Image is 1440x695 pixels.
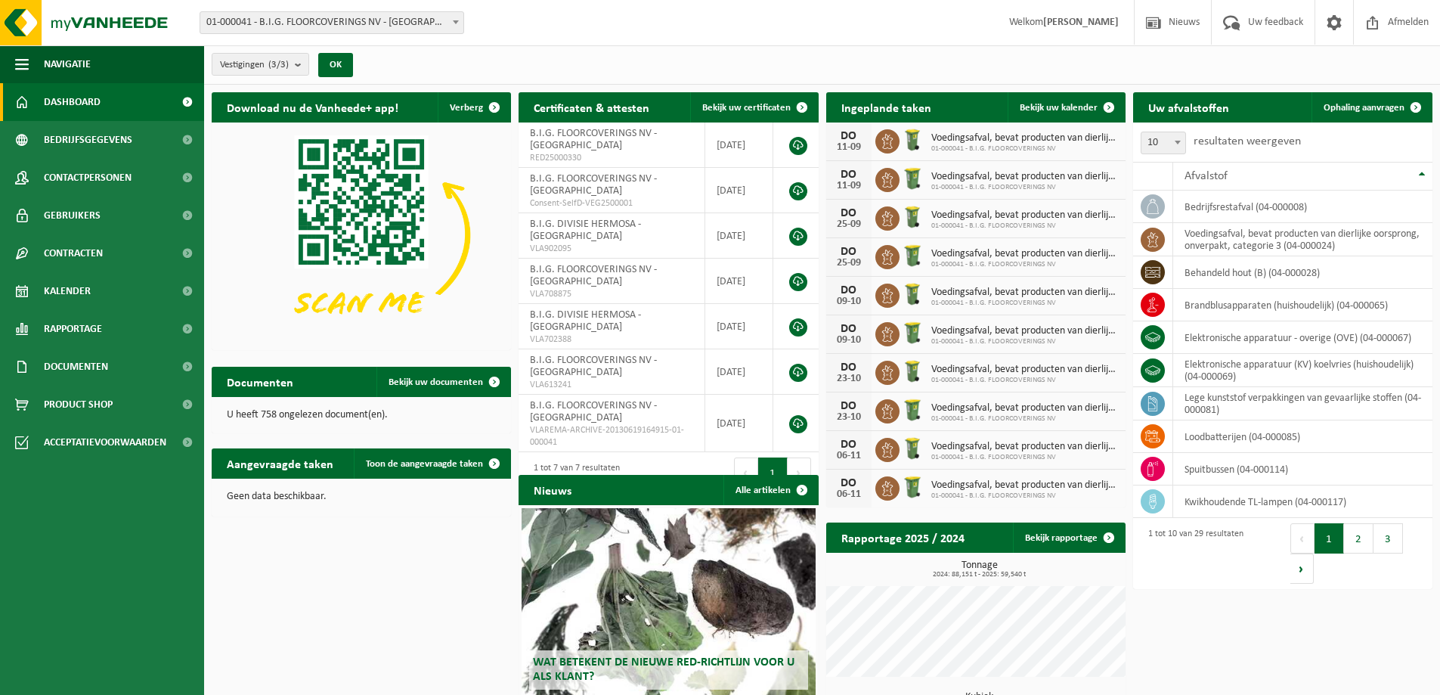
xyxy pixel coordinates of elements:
[931,144,1118,154] span: 01-000041 - B.I.G. FLOORCOVERINGS NV
[931,209,1118,222] span: Voedingsafval, bevat producten van dierlijke oorsprong, onverpakt, categorie 3
[900,358,925,384] img: WB-0140-HPE-GN-50
[834,130,864,142] div: DO
[200,11,464,34] span: 01-000041 - B.I.G. FLOORCOVERINGS NV - WIELSBEKE
[900,127,925,153] img: WB-0140-HPE-GN-50
[44,234,103,272] span: Contracten
[705,349,774,395] td: [DATE]
[530,264,657,287] span: B.I.G. FLOORCOVERINGS NV - [GEOGRAPHIC_DATA]
[44,386,113,424] span: Product Shop
[44,83,101,121] span: Dashboard
[705,304,774,349] td: [DATE]
[450,103,483,113] span: Verberg
[44,348,108,386] span: Documenten
[734,458,758,488] button: Previous
[519,92,664,122] h2: Certificaten & attesten
[1173,420,1432,453] td: loodbatterijen (04-000085)
[200,12,463,33] span: 01-000041 - B.I.G. FLOORCOVERINGS NV - WIELSBEKE
[900,166,925,191] img: WB-0240-HPE-GN-50
[834,246,864,258] div: DO
[834,412,864,423] div: 23-10
[834,219,864,230] div: 25-09
[1133,92,1244,122] h2: Uw afvalstoffen
[1290,523,1315,554] button: Previous
[1173,453,1432,486] td: spuitbussen (04-000114)
[212,448,348,478] h2: Aangevraagde taken
[1173,256,1432,289] td: behandeld hout (B) (04-000028)
[834,258,864,268] div: 25-09
[931,402,1118,414] span: Voedingsafval, bevat producten van dierlijke oorsprong, onverpakt, categorie 3
[1008,92,1124,123] a: Bekijk uw kalender
[44,45,91,83] span: Navigatie
[931,299,1118,308] span: 01-000041 - B.I.G. FLOORCOVERINGS NV
[530,355,657,378] span: B.I.G. FLOORCOVERINGS NV - [GEOGRAPHIC_DATA]
[519,475,587,504] h2: Nieuws
[1173,191,1432,223] td: bedrijfsrestafval (04-000008)
[1173,354,1432,387] td: elektronische apparatuur (KV) koelvries (huishoudelijk) (04-000069)
[530,173,657,197] span: B.I.G. FLOORCOVERINGS NV - [GEOGRAPHIC_DATA]
[530,400,657,424] span: B.I.G. FLOORCOVERINGS NV - [GEOGRAPHIC_DATA]
[44,121,132,159] span: Bedrijfsgegevens
[931,453,1118,462] span: 01-000041 - B.I.G. FLOORCOVERINGS NV
[834,181,864,191] div: 11-09
[702,103,791,113] span: Bekijk uw certificaten
[376,367,509,397] a: Bekijk uw documenten
[931,222,1118,231] span: 01-000041 - B.I.G. FLOORCOVERINGS NV
[530,128,657,151] span: B.I.G. FLOORCOVERINGS NV - [GEOGRAPHIC_DATA]
[212,367,308,396] h2: Documenten
[834,560,1126,579] h3: Tonnage
[690,92,817,123] a: Bekijk uw certificaten
[44,424,166,461] span: Acceptatievoorwaarden
[530,197,693,209] span: Consent-SelfD-VEG2500001
[705,123,774,168] td: [DATE]
[834,323,864,335] div: DO
[834,477,864,489] div: DO
[1141,522,1243,585] div: 1 tot 10 van 29 resultaten
[900,243,925,268] img: WB-0240-HPE-GN-50
[1173,289,1432,321] td: brandblusapparaten (huishoudelijk) (04-000065)
[533,656,794,683] span: Wat betekent de nieuwe RED-richtlijn voor u als klant?
[268,60,289,70] count: (3/3)
[900,397,925,423] img: WB-0240-HPE-GN-50
[705,259,774,304] td: [DATE]
[389,377,483,387] span: Bekijk uw documenten
[212,92,413,122] h2: Download nu de Vanheede+ app!
[931,325,1118,337] span: Voedingsafval, bevat producten van dierlijke oorsprong, onverpakt, categorie 3
[834,400,864,412] div: DO
[227,410,496,420] p: U heeft 758 ongelezen document(en).
[530,152,693,164] span: RED25000330
[1173,387,1432,420] td: lege kunststof verpakkingen van gevaarlijke stoffen (04-000081)
[931,337,1118,346] span: 01-000041 - B.I.G. FLOORCOVERINGS NV
[526,456,620,489] div: 1 tot 7 van 7 resultaten
[44,272,91,310] span: Kalender
[530,243,693,255] span: VLA902095
[900,204,925,230] img: WB-0140-HPE-GN-50
[931,492,1118,501] span: 01-000041 - B.I.G. FLOORCOVERINGS NV
[931,287,1118,299] span: Voedingsafval, bevat producten van dierlijke oorsprong, onverpakt, categorie 3
[758,458,788,488] button: 1
[931,441,1118,453] span: Voedingsafval, bevat producten van dierlijke oorsprong, onverpakt, categorie 3
[1185,170,1228,182] span: Afvalstof
[834,169,864,181] div: DO
[900,320,925,346] img: WB-0240-HPE-GN-50
[1173,321,1432,354] td: elektronische apparatuur - overige (OVE) (04-000067)
[826,523,980,552] h2: Rapportage 2025 / 2024
[900,436,925,461] img: WB-0140-HPE-GN-50
[900,281,925,307] img: WB-0140-HPE-GN-50
[705,213,774,259] td: [DATE]
[366,459,483,469] span: Toon de aangevraagde taken
[1194,135,1301,147] label: resultaten weergeven
[1141,132,1186,154] span: 10
[931,132,1118,144] span: Voedingsafval, bevat producten van dierlijke oorsprong, onverpakt, categorie 3
[530,288,693,300] span: VLA708875
[530,219,641,242] span: B.I.G. DIVISIE HERMOSA - [GEOGRAPHIC_DATA]
[1344,523,1373,554] button: 2
[834,207,864,219] div: DO
[530,379,693,391] span: VLA613241
[1141,132,1185,154] span: 10
[318,53,353,77] button: OK
[834,374,864,384] div: 23-10
[1020,103,1098,113] span: Bekijk uw kalender
[931,364,1118,376] span: Voedingsafval, bevat producten van dierlijke oorsprong, onverpakt, categorie 3
[834,439,864,451] div: DO
[834,489,864,500] div: 06-11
